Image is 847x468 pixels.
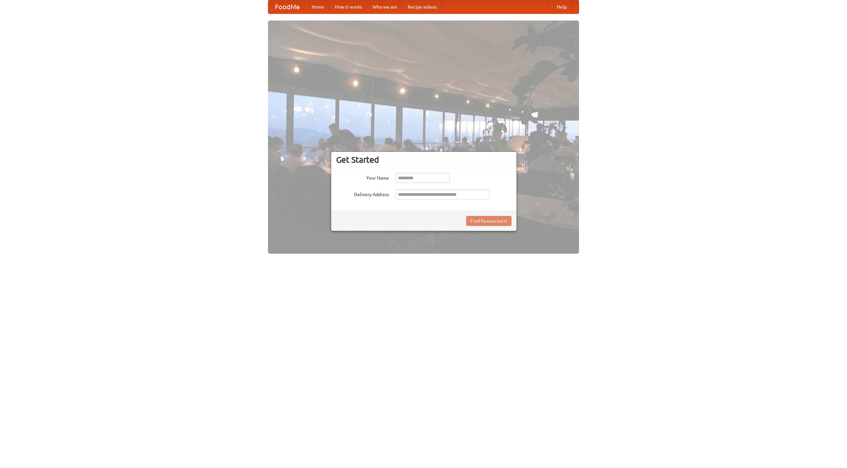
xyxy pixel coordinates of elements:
button: Find Restaurants! [466,216,512,226]
h3: Get Started [336,155,512,165]
label: Delivery Address [336,190,389,198]
a: Who we are [367,0,402,14]
a: How it works [330,0,367,14]
a: Help [552,0,572,14]
a: FoodMe [268,0,306,14]
label: Your Name [336,173,389,181]
a: Home [306,0,330,14]
a: Recipe videos [402,0,442,14]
